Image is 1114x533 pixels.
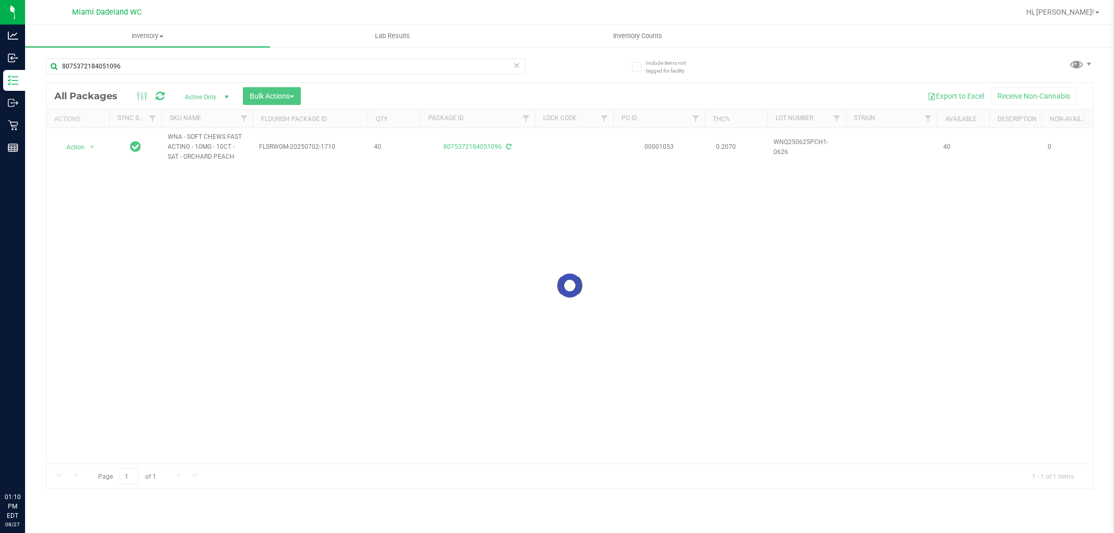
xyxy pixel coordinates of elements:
[646,59,698,75] span: Include items not tagged for facility
[270,25,515,47] a: Lab Results
[25,25,270,47] a: Inventory
[8,120,18,131] inline-svg: Retail
[8,53,18,63] inline-svg: Inbound
[72,8,142,17] span: Miami Dadeland WC
[8,98,18,108] inline-svg: Outbound
[1026,8,1094,16] span: Hi, [PERSON_NAME]!
[361,31,424,41] span: Lab Results
[599,31,676,41] span: Inventory Counts
[8,30,18,41] inline-svg: Analytics
[515,25,760,47] a: Inventory Counts
[46,58,525,74] input: Search Package ID, Item Name, SKU, Lot or Part Number...
[5,492,20,520] p: 01:10 PM EDT
[25,31,270,41] span: Inventory
[5,520,20,528] p: 08/27
[8,75,18,86] inline-svg: Inventory
[8,143,18,153] inline-svg: Reports
[10,449,42,481] iframe: Resource center
[513,58,521,72] span: Clear
[31,448,43,460] iframe: Resource center unread badge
